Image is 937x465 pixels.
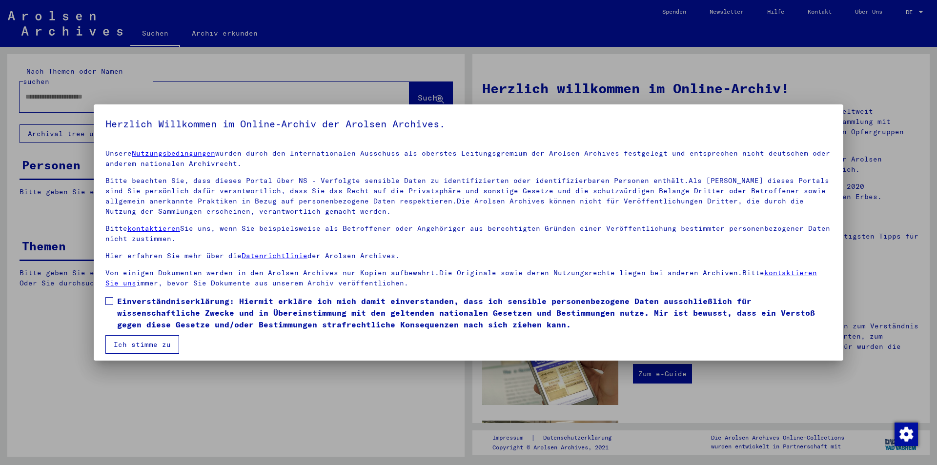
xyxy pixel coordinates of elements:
[105,148,832,169] p: Unsere wurden durch den Internationalen Ausschuss als oberstes Leitungsgremium der Arolsen Archiv...
[895,423,918,446] img: Zustimmung ändern
[105,116,832,132] h5: Herzlich Willkommen im Online-Archiv der Arolsen Archives.
[105,223,832,244] p: Bitte Sie uns, wenn Sie beispielsweise als Betroffener oder Angehöriger aus berechtigten Gründen ...
[132,149,215,158] a: Nutzungsbedingungen
[105,268,832,288] p: Von einigen Dokumenten werden in den Arolsen Archives nur Kopien aufbewahrt.Die Originale sowie d...
[105,176,832,217] p: Bitte beachten Sie, dass dieses Portal über NS - Verfolgte sensible Daten zu identifizierten oder...
[127,224,180,233] a: kontaktieren
[105,335,179,354] button: Ich stimme zu
[242,251,307,260] a: Datenrichtlinie
[117,295,832,330] span: Einverständniserklärung: Hiermit erkläre ich mich damit einverstanden, dass ich sensible personen...
[105,251,832,261] p: Hier erfahren Sie mehr über die der Arolsen Archives.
